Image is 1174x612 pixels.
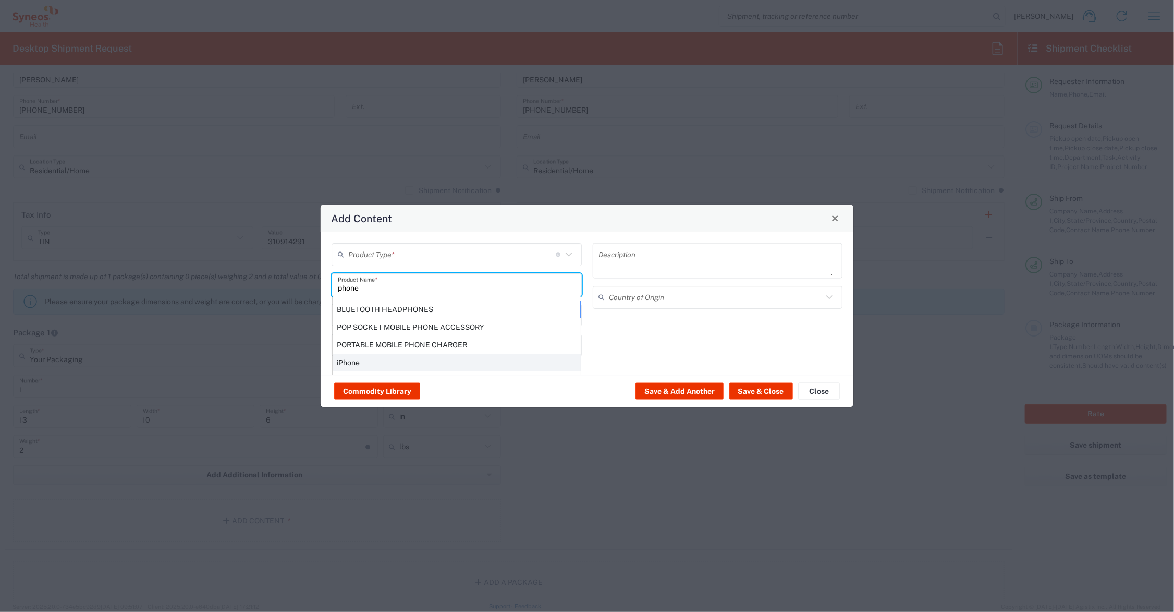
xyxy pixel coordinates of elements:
[798,383,840,400] button: Close
[333,335,581,353] div: PORTABLE MOBILE PHONE CHARGER
[635,383,724,400] button: Save & Add Another
[729,383,793,400] button: Save & Close
[333,300,581,318] div: BLUETOOTH HEADPHONES
[828,211,842,225] button: Close
[332,211,393,226] h4: Add Content
[333,353,581,371] div: iPhone
[333,371,581,389] div: Phone Stand 7035856A
[334,383,420,400] button: Commodity Library
[333,318,581,335] div: POP SOCKET MOBILE PHONE ACCESSORY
